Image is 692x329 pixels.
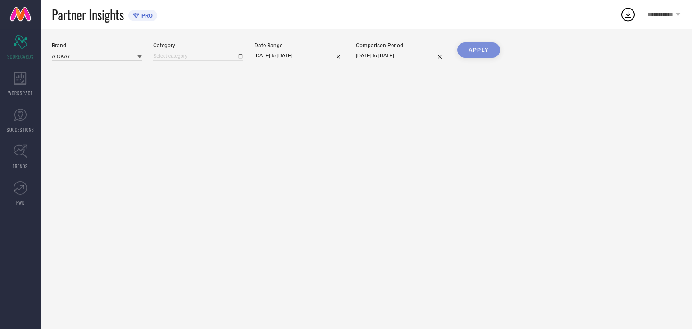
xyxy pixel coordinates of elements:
span: Partner Insights [52,5,124,24]
input: Select date range [255,51,345,60]
span: SCORECARDS [7,53,34,60]
span: TRENDS [13,163,28,169]
span: PRO [139,12,153,19]
div: Open download list [620,6,636,23]
div: Comparison Period [356,42,446,49]
div: Date Range [255,42,345,49]
span: FWD [16,199,25,206]
div: Brand [52,42,142,49]
input: Select comparison period [356,51,446,60]
div: Category [153,42,243,49]
span: SUGGESTIONS [7,126,34,133]
span: WORKSPACE [8,90,33,96]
